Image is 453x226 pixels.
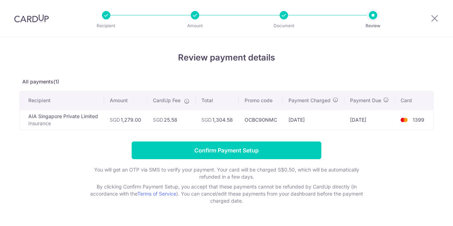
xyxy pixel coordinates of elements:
[288,97,331,104] span: Payment Charged
[153,97,180,104] span: CardUp Fee
[20,91,104,110] th: Recipient
[132,141,321,159] input: Confirm Payment Setup
[350,97,381,104] span: Payment Due
[28,120,98,127] p: Insurance
[19,78,434,85] p: All payments(1)
[347,22,399,29] p: Review
[258,22,310,29] p: Document
[85,166,368,180] p: You will get an OTP via SMS to verify your payment. Your card will be charged S$0.50, which will ...
[137,191,176,197] a: Terms of Service
[147,110,196,130] td: 25.58
[395,91,433,110] th: Card
[196,110,239,130] td: 1,304.58
[104,91,147,110] th: Amount
[104,110,147,130] td: 1,279.00
[239,110,283,130] td: OCBC90NMC
[196,91,239,110] th: Total
[413,117,424,123] span: 1399
[397,116,411,124] img: <span class="translation_missing" title="translation missing: en.account_steps.new_confirm_form.b...
[201,117,212,123] span: SGD
[239,91,283,110] th: Promo code
[19,51,434,64] h4: Review payment details
[110,117,120,123] span: SGD
[283,110,344,130] td: [DATE]
[344,110,395,130] td: [DATE]
[169,22,221,29] p: Amount
[20,110,104,130] td: AIA Singapore Private Limited
[80,22,132,29] p: Recipient
[14,14,49,23] img: CardUp
[153,117,163,123] span: SGD
[85,183,368,204] p: By clicking Confirm Payment Setup, you accept that these payments cannot be refunded by CardUp di...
